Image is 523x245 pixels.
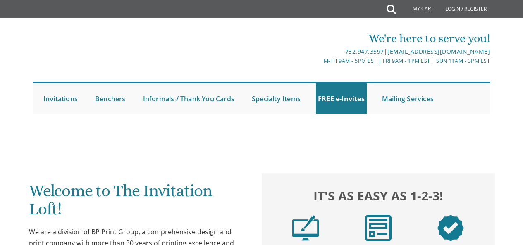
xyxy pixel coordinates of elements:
a: Mailing Services [380,83,436,114]
a: My Cart [395,1,439,17]
a: Informals / Thank You Cards [141,83,236,114]
h2: It's as easy as 1-2-3! [269,186,487,205]
div: | [186,47,490,57]
div: M-Th 9am - 5pm EST | Fri 9am - 1pm EST | Sun 11am - 3pm EST [186,57,490,65]
a: Benchers [93,83,128,114]
a: 732.947.3597 [345,48,384,55]
img: step3.png [437,215,464,241]
a: [EMAIL_ADDRESS][DOMAIN_NAME] [387,48,490,55]
img: step2.png [365,215,392,241]
h1: Welcome to The Invitation Loft! [29,182,247,224]
div: We're here to serve you! [186,30,490,47]
a: Invitations [41,83,80,114]
img: step1.png [292,215,319,241]
a: FREE e-Invites [316,83,367,114]
a: Specialty Items [250,83,303,114]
